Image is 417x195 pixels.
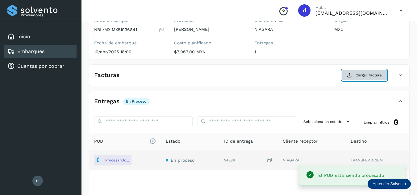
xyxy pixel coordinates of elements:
[171,158,194,163] span: En proceso
[4,30,77,43] div: Inicio
[254,27,324,32] p: NIAGARA
[17,34,30,39] a: Inicio
[94,98,119,105] h4: Entregas
[334,27,404,32] p: MXC
[166,138,180,144] span: Estado
[174,40,244,46] label: Costo planificado
[283,138,318,144] span: Cliente receptor
[94,27,137,32] p: NBL/MX.MX51036841
[4,45,77,58] div: Embarques
[174,27,244,32] p: [PERSON_NAME]
[342,70,387,81] button: Cargar factura
[368,179,411,189] div: Aprender Solvento
[315,10,390,16] p: daniel3129@outlook.com
[224,138,253,144] span: ID de entrega
[346,150,409,170] td: TRANSFER A 3EM
[4,59,77,73] div: Cuentas por cobrar
[254,49,324,55] p: 1
[89,70,409,86] div: FacturasCargar factura
[21,13,74,17] p: Proveedores
[94,155,131,165] button: Procesando...
[359,116,404,128] button: Limpiar filtros
[254,40,324,46] label: Entregas
[94,138,156,144] span: POD
[315,5,390,10] p: Hola,
[94,40,164,46] label: Fecha de embarque
[278,150,346,170] td: NIAGARA
[318,173,384,178] span: El POD está siendo procesado
[364,120,389,125] span: Limpiar filtros
[17,63,65,69] a: Cuentas por cobrar
[174,49,244,55] p: $7,967.00 MXN
[126,99,146,104] p: En proceso
[224,157,273,164] div: 94836
[17,48,44,54] a: Embarques
[94,72,119,79] h4: Facturas
[301,116,354,127] button: Selecciona un estado
[89,96,409,112] div: EntregasEn proceso
[356,72,382,78] span: Cargar factura
[351,138,367,144] span: Destino
[94,49,164,55] p: 10/abr/2025 18:00
[105,158,129,162] p: Procesando...
[373,181,406,186] p: Aprender Solvento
